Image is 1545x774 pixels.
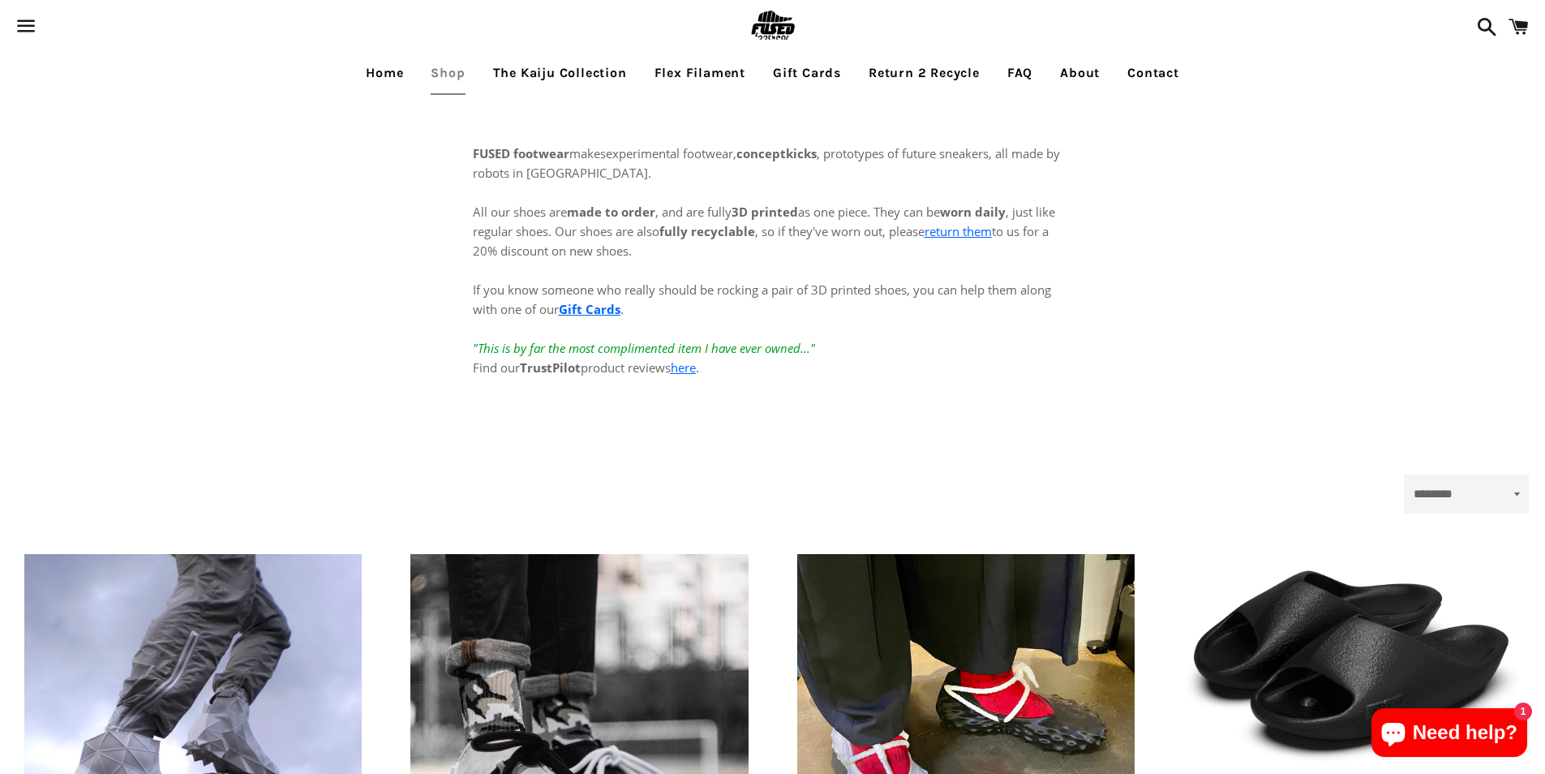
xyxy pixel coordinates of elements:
strong: made to order [567,204,655,220]
inbox-online-store-chat: Shopify online store chat [1367,708,1532,761]
strong: TrustPilot [520,359,581,376]
span: experimental footwear, , prototypes of future sneakers, all made by robots in [GEOGRAPHIC_DATA]. [473,145,1060,181]
a: Home [354,53,415,93]
strong: FUSED footwear [473,145,569,161]
em: "This is by far the most complimented item I have ever owned..." [473,340,815,356]
span: makes [473,145,606,161]
a: return them [925,223,992,239]
a: here [671,359,696,376]
strong: worn daily [940,204,1006,220]
p: All our shoes are , and are fully as one piece. They can be , just like regular shoes. Our shoes ... [473,183,1073,377]
strong: 3D printed [732,204,798,220]
a: The Kaiju Collection [481,53,639,93]
strong: conceptkicks [736,145,817,161]
a: Gift Cards [559,301,620,317]
a: FAQ [995,53,1045,93]
a: Contact [1115,53,1191,93]
a: Flex Filament [642,53,757,93]
a: Slate-Black [1183,554,1521,768]
a: Shop [418,53,477,93]
a: Gift Cards [761,53,853,93]
strong: fully recyclable [659,223,755,239]
a: About [1048,53,1112,93]
a: Return 2 Recycle [856,53,992,93]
